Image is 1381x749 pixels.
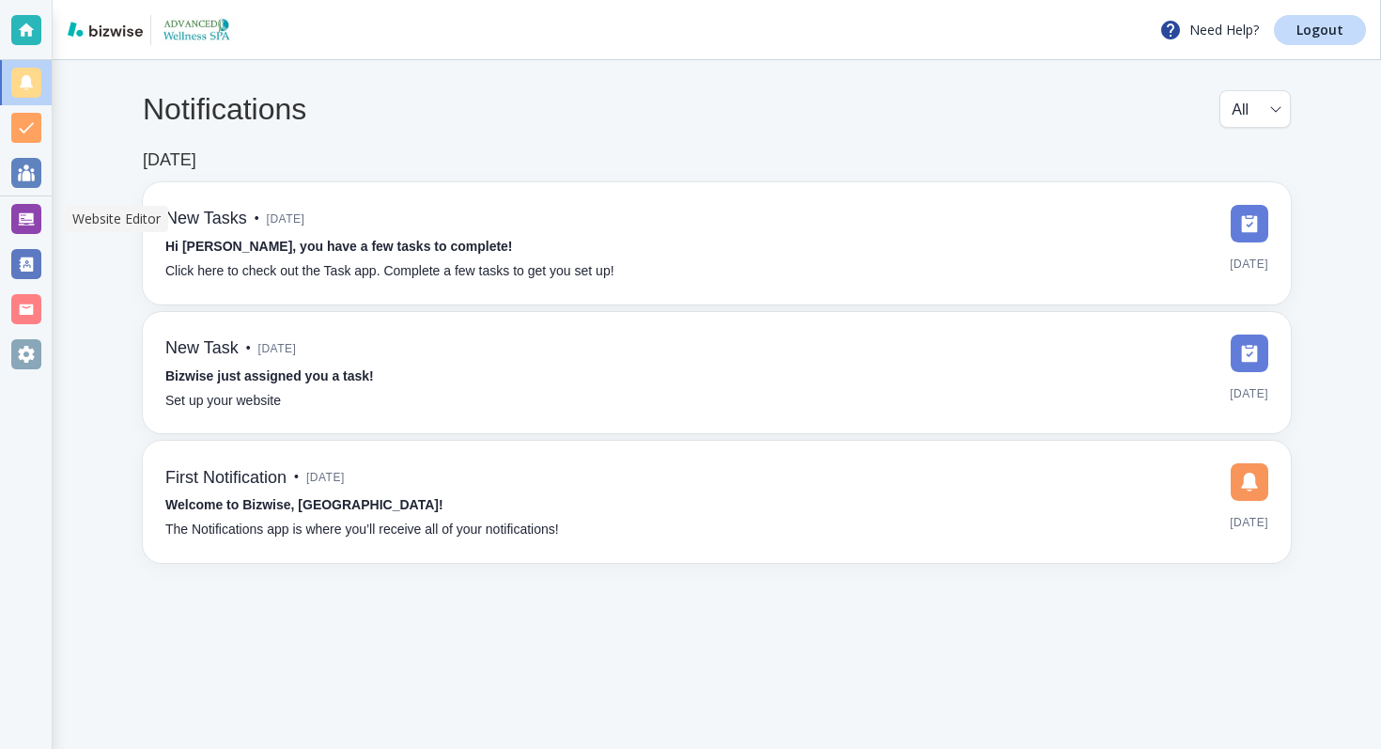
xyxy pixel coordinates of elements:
span: [DATE] [267,205,305,233]
span: [DATE] [1230,508,1268,537]
strong: Hi [PERSON_NAME], you have a few tasks to complete! [165,239,513,254]
span: [DATE] [306,463,345,492]
div: All [1232,91,1279,127]
a: New Task•[DATE]Bizwise just assigned you a task!Set up your website[DATE] [143,312,1291,434]
strong: Bizwise just assigned you a task! [165,368,374,383]
a: First Notification•[DATE]Welcome to Bizwise, [GEOGRAPHIC_DATA]!The Notifications app is where you... [143,441,1291,563]
h6: [DATE] [143,150,196,171]
h4: Notifications [143,91,306,127]
img: DashboardSidebarNotification.svg [1231,463,1268,501]
p: Click here to check out the Task app. Complete a few tasks to get you set up! [165,261,614,282]
p: • [246,338,251,359]
a: Logout [1274,15,1366,45]
img: Advanced Wellness Spa [159,15,236,45]
p: Logout [1296,23,1343,37]
a: New Tasks•[DATE]Hi [PERSON_NAME], you have a few tasks to complete!Click here to check out the Ta... [143,182,1291,304]
p: Website Editor [72,210,161,228]
img: DashboardSidebarTasks.svg [1231,205,1268,242]
span: [DATE] [258,335,297,363]
span: [DATE] [1230,380,1268,408]
p: The Notifications app is where you’ll receive all of your notifications! [165,520,559,540]
strong: Welcome to Bizwise, [GEOGRAPHIC_DATA]! [165,497,443,512]
h6: New Tasks [165,209,247,229]
p: Need Help? [1159,19,1259,41]
h6: First Notification [165,468,287,489]
p: • [255,209,259,229]
h6: New Task [165,338,239,359]
img: DashboardSidebarTasks.svg [1231,335,1268,372]
p: • [294,467,299,488]
img: bizwise [68,22,143,37]
p: Set up your website [165,391,281,412]
span: [DATE] [1230,250,1268,278]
